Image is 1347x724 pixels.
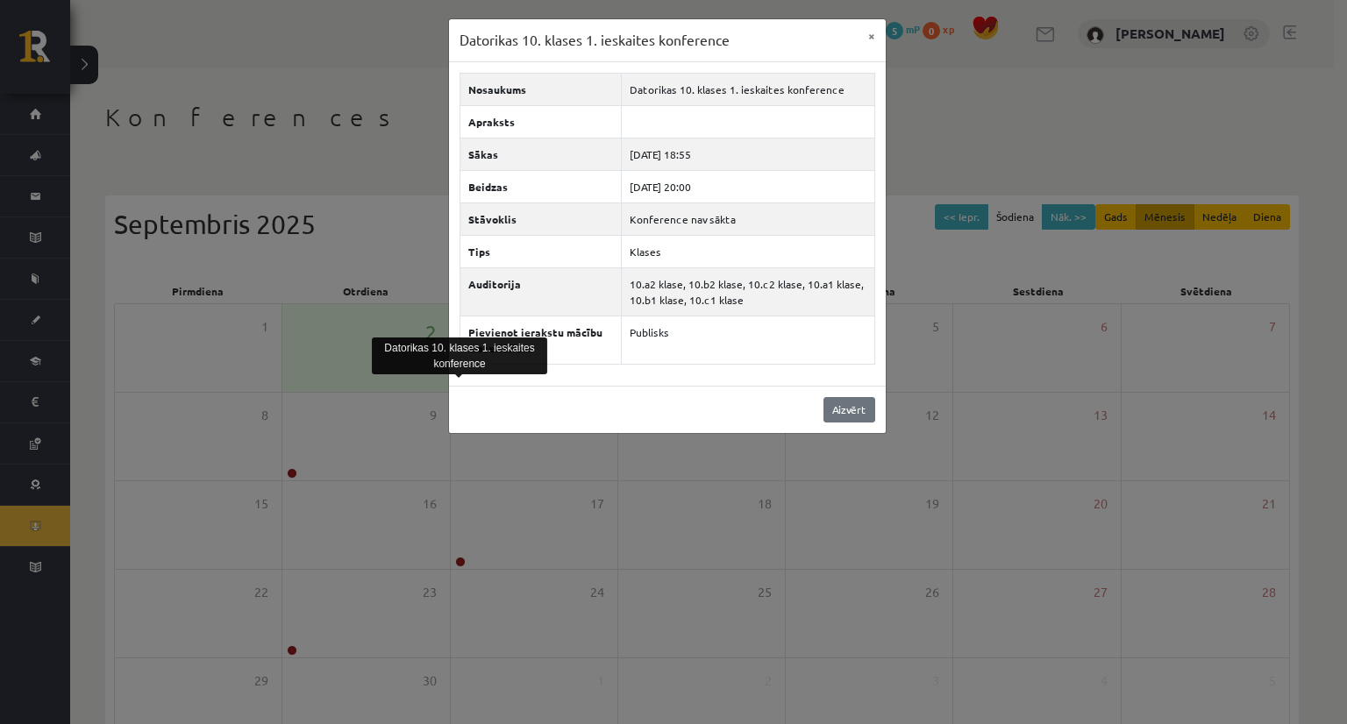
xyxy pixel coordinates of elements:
td: Konference nav sākta [622,202,874,235]
th: Beidzas [460,170,622,202]
td: Datorikas 10. klases 1. ieskaites konference [622,73,874,105]
h3: Datorikas 10. klases 1. ieskaites konference [460,30,730,51]
th: Pievienot ierakstu mācību materiāliem [460,316,622,364]
th: Sākas [460,138,622,170]
td: [DATE] 20:00 [622,170,874,202]
td: 10.a2 klase, 10.b2 klase, 10.c2 klase, 10.a1 klase, 10.b1 klase, 10.c1 klase [622,267,874,316]
button: × [858,19,886,53]
td: Klases [622,235,874,267]
a: Aizvērt [823,397,875,422]
div: Datorikas 10. klases 1. ieskaites konference [372,337,547,374]
th: Nosaukums [460,73,622,105]
th: Auditorija [460,267,622,316]
td: [DATE] 18:55 [622,138,874,170]
td: Publisks [622,316,874,364]
th: Apraksts [460,105,622,138]
th: Tips [460,235,622,267]
th: Stāvoklis [460,202,622,235]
